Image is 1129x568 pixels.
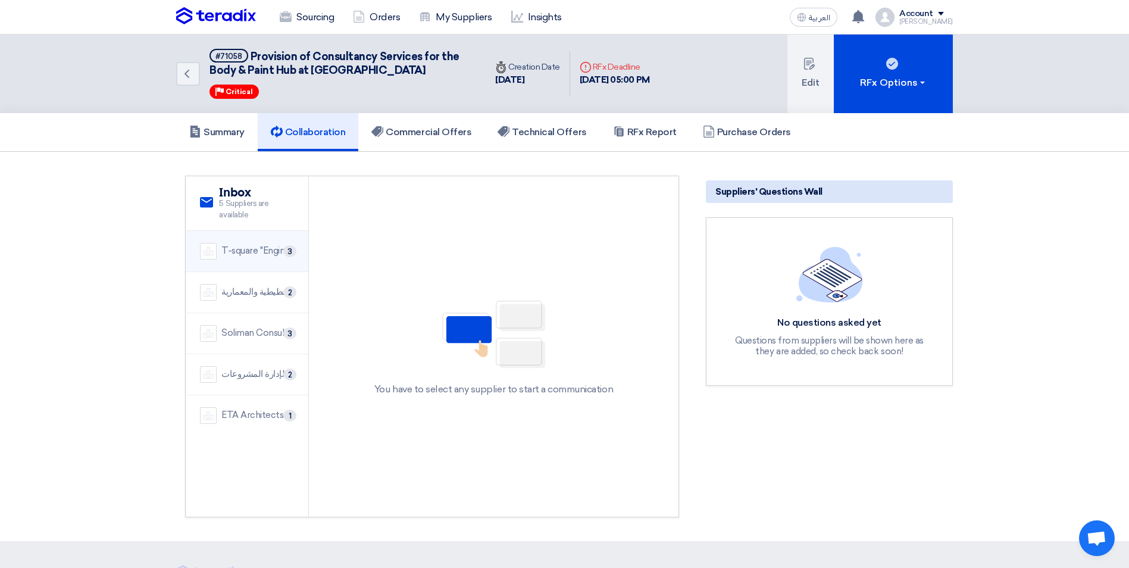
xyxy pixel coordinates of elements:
[200,407,217,424] img: company-name
[899,18,953,25] div: [PERSON_NAME]
[409,4,501,30] a: My Suppliers
[283,245,296,257] span: 3
[209,49,471,78] h5: Provision of Consultancy Services for the Body & Paint Hub at Abu Rawash
[899,9,933,19] div: Account
[371,126,471,138] h5: Commercial Offers
[258,113,359,151] a: Collaboration
[484,113,599,151] a: Technical Offers
[176,113,258,151] a: Summary
[860,76,927,90] div: RFx Options
[221,367,294,381] div: الخبراء المصريون لإدارة المشروعات
[502,4,571,30] a: Insights
[875,8,895,27] img: profile_test.png
[200,366,217,383] img: company-name
[690,113,804,151] a: Purchase Orders
[221,408,283,422] div: ETA Architects
[343,4,409,30] a: Orders
[226,88,253,96] span: Critical
[200,243,217,260] img: company-name
[215,52,242,60] div: #71058
[434,297,553,373] img: No Partner Selected
[189,126,245,138] h5: Summary
[495,61,560,73] div: Creation Date
[809,14,830,22] span: العربية
[283,369,296,380] span: 2
[374,382,613,397] div: You have to select any supplier to start a communication
[796,246,863,302] img: empty_state_list.svg
[703,126,791,138] h5: Purchase Orders
[498,126,586,138] h5: Technical Offers
[200,284,217,301] img: company-name
[728,335,931,357] div: Questions from suppliers will be shown here as they are added, so check back soon!
[787,35,834,113] button: Edit
[613,126,677,138] h5: RFx Report
[176,7,256,25] img: Teradix logo
[219,198,294,221] span: 5 Suppliers are available
[580,61,650,73] div: RFx Deadline
[209,50,459,77] span: Provision of Consultancy Services for the Body & Paint Hub at [GEOGRAPHIC_DATA]
[358,113,484,151] a: Commercial Offers
[790,8,837,27] button: العربية
[600,113,690,151] a: RFx Report
[283,286,296,298] span: 2
[834,35,953,113] button: RFx Options
[1079,520,1115,556] div: Open chat
[200,325,217,342] img: company-name
[728,317,931,329] div: No questions asked yet
[283,410,296,422] span: 1
[495,73,560,87] div: [DATE]
[715,185,822,198] span: Suppliers' Questions Wall
[221,244,294,258] div: T-square ''Engineering and Consultation Services''
[271,126,346,138] h5: Collaboration
[219,186,294,200] h2: Inbox
[283,327,296,339] span: 3
[221,326,288,340] div: Soliman Consult
[221,285,294,299] div: شركة مركز الدراسات التخطيطية والمعمارية
[270,4,343,30] a: Sourcing
[580,73,650,87] div: [DATE] 05:00 PM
